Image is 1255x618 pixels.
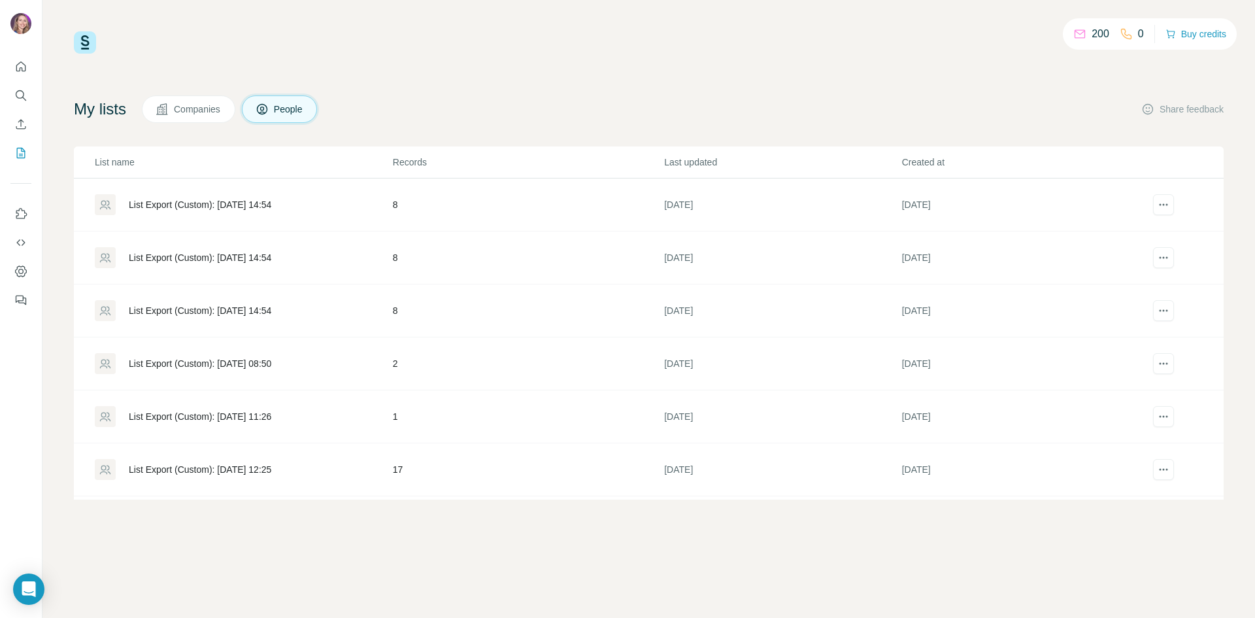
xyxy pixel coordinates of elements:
[1092,26,1109,42] p: 200
[664,156,900,169] p: Last updated
[95,156,392,169] p: List name
[392,179,663,232] td: 8
[902,156,1138,169] p: Created at
[392,443,663,496] td: 17
[392,496,663,549] td: 1
[663,284,901,337] td: [DATE]
[129,251,271,264] div: List Export (Custom): [DATE] 14:54
[13,574,44,605] div: Open Intercom Messenger
[129,463,271,476] div: List Export (Custom): [DATE] 12:25
[663,232,901,284] td: [DATE]
[129,198,271,211] div: List Export (Custom): [DATE] 14:54
[901,443,1139,496] td: [DATE]
[1153,300,1174,321] button: actions
[10,141,31,165] button: My lists
[392,390,663,443] td: 1
[274,103,304,116] span: People
[1153,353,1174,374] button: actions
[174,103,222,116] span: Companies
[10,260,31,283] button: Dashboard
[663,337,901,390] td: [DATE]
[392,284,663,337] td: 8
[1141,103,1224,116] button: Share feedback
[393,156,663,169] p: Records
[10,231,31,254] button: Use Surfe API
[901,284,1139,337] td: [DATE]
[129,410,271,423] div: List Export (Custom): [DATE] 11:26
[1153,406,1174,427] button: actions
[1153,247,1174,268] button: actions
[663,390,901,443] td: [DATE]
[129,357,271,370] div: List Export (Custom): [DATE] 08:50
[1153,459,1174,480] button: actions
[392,337,663,390] td: 2
[1165,25,1226,43] button: Buy credits
[74,99,126,120] h4: My lists
[901,232,1139,284] td: [DATE]
[10,112,31,136] button: Enrich CSV
[901,179,1139,232] td: [DATE]
[10,288,31,312] button: Feedback
[1138,26,1144,42] p: 0
[901,337,1139,390] td: [DATE]
[10,13,31,34] img: Avatar
[1153,194,1174,215] button: actions
[392,232,663,284] td: 8
[10,202,31,226] button: Use Surfe on LinkedIn
[74,31,96,54] img: Surfe Logo
[901,390,1139,443] td: [DATE]
[663,496,901,549] td: [DATE]
[10,84,31,107] button: Search
[129,304,271,317] div: List Export (Custom): [DATE] 14:54
[663,179,901,232] td: [DATE]
[901,496,1139,549] td: [DATE]
[10,55,31,78] button: Quick start
[663,443,901,496] td: [DATE]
